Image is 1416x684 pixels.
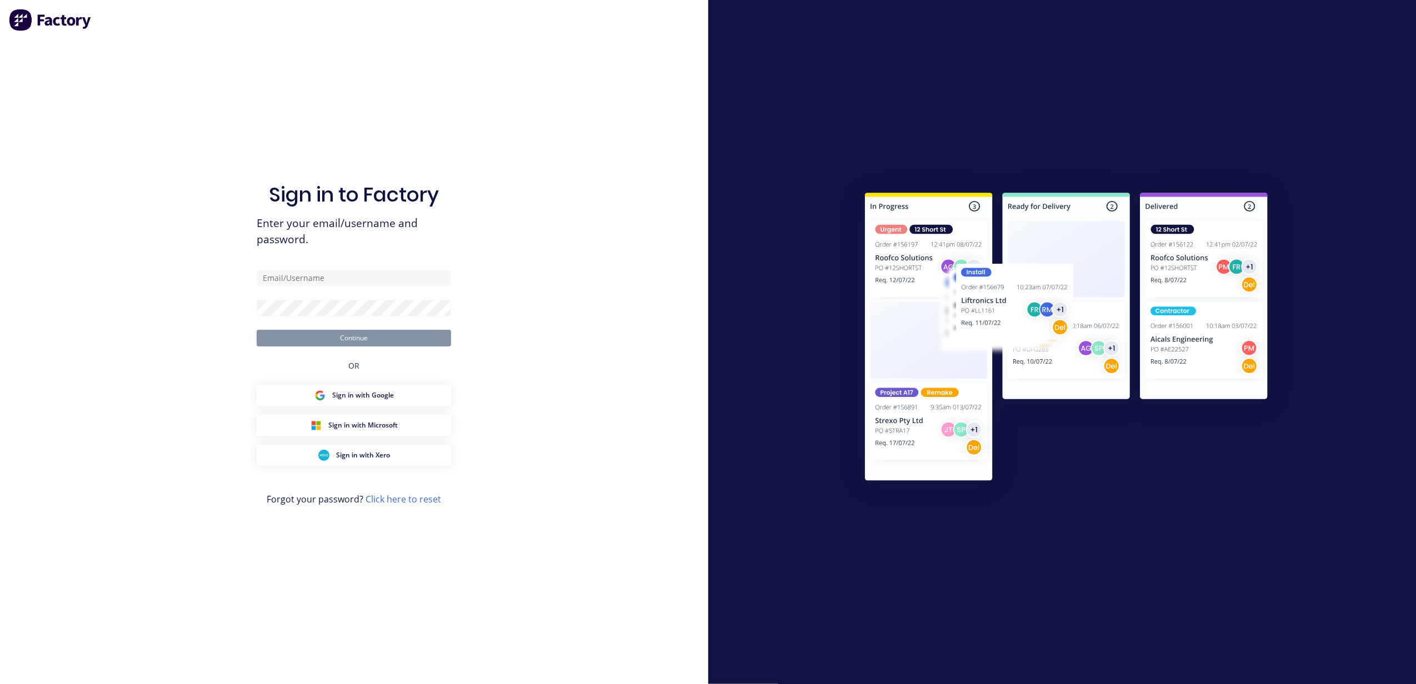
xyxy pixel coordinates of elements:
button: Xero Sign inSign in with Xero [257,445,451,466]
img: Factory [9,9,92,31]
img: Sign in [840,170,1292,507]
button: Microsoft Sign inSign in with Microsoft [257,415,451,436]
span: Sign in with Microsoft [328,420,398,430]
span: Forgot your password? [267,492,441,506]
span: Sign in with Google [332,390,394,400]
input: Email/Username [257,270,451,286]
img: Microsoft Sign in [311,420,322,431]
div: OR [348,346,359,385]
span: Enter your email/username and password. [257,215,451,248]
button: Google Sign inSign in with Google [257,385,451,406]
span: Sign in with Xero [336,450,390,460]
img: Xero Sign in [318,450,329,461]
h1: Sign in to Factory [269,183,439,207]
img: Google Sign in [314,390,326,401]
a: Click here to reset [366,493,441,505]
button: Continue [257,330,451,346]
